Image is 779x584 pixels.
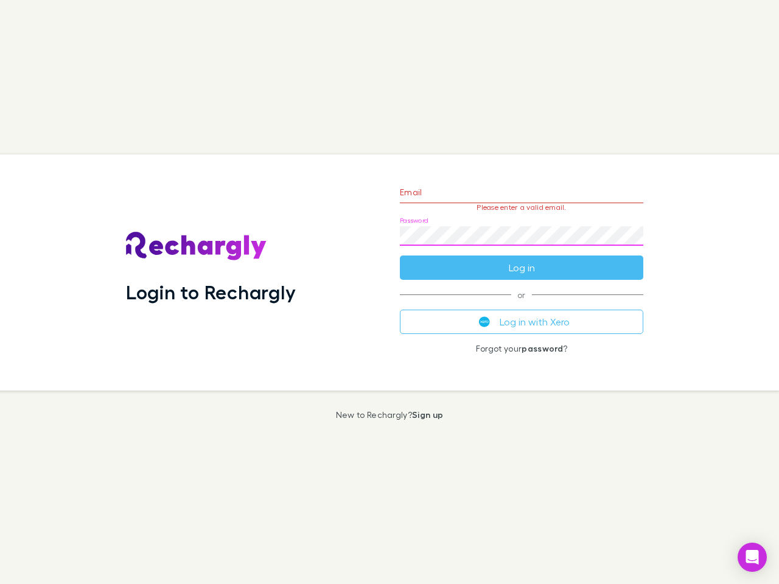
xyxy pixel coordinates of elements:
[400,203,643,212] p: Please enter a valid email.
[126,280,296,304] h1: Login to Rechargly
[412,409,443,420] a: Sign up
[738,543,767,572] div: Open Intercom Messenger
[400,344,643,353] p: Forgot your ?
[400,255,643,280] button: Log in
[126,232,267,261] img: Rechargly's Logo
[479,316,490,327] img: Xero's logo
[522,343,563,353] a: password
[400,216,428,225] label: Password
[400,310,643,334] button: Log in with Xero
[336,410,444,420] p: New to Rechargly?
